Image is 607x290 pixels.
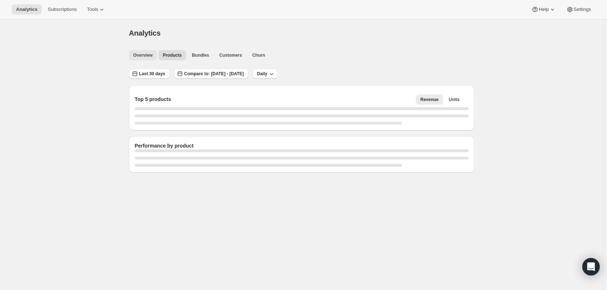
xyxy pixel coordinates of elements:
[129,69,170,79] button: Last 30 days
[184,71,244,77] span: Compare to: [DATE] - [DATE]
[135,142,469,149] p: Performance by product
[135,96,171,103] p: Top 5 products
[16,7,37,12] span: Analytics
[83,4,110,15] button: Tools
[12,4,42,15] button: Analytics
[574,7,591,12] span: Settings
[163,52,182,58] span: Products
[252,52,265,58] span: Churn
[582,258,600,275] div: Open Intercom Messenger
[449,97,460,102] span: Units
[129,29,161,37] span: Analytics
[133,52,153,58] span: Overview
[257,71,268,77] span: Daily
[420,97,438,102] span: Revenue
[43,4,81,15] button: Subscriptions
[527,4,560,15] button: Help
[192,52,209,58] span: Bundles
[253,69,278,79] button: Daily
[139,71,165,77] span: Last 30 days
[174,69,248,79] button: Compare to: [DATE] - [DATE]
[219,52,242,58] span: Customers
[48,7,77,12] span: Subscriptions
[562,4,595,15] button: Settings
[87,7,98,12] span: Tools
[539,7,548,12] span: Help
